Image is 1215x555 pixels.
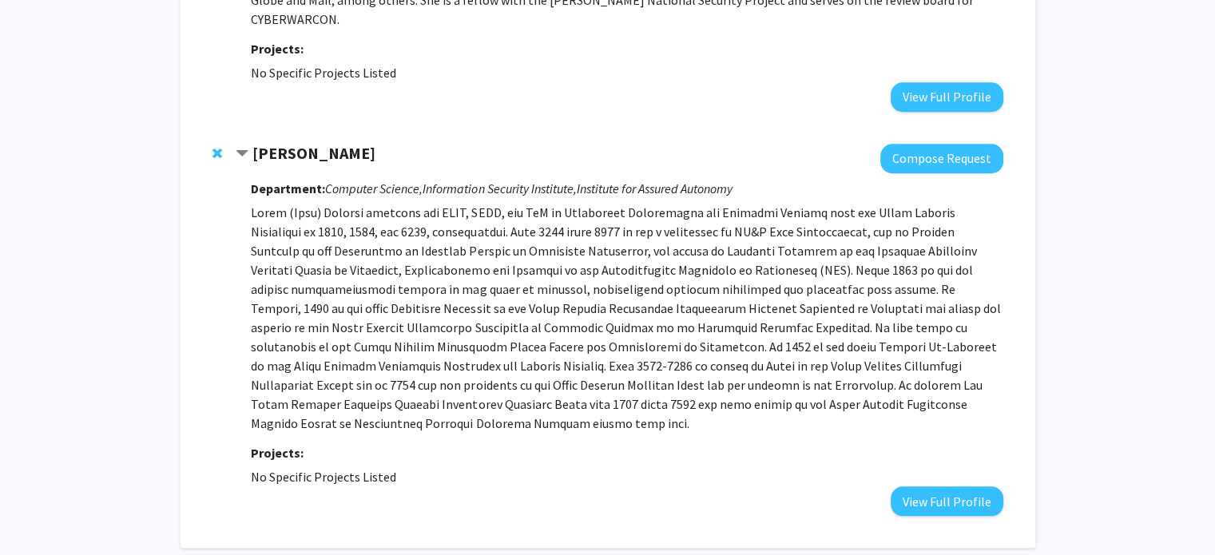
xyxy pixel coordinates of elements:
[251,469,396,485] span: No Specific Projects Listed
[251,445,304,461] strong: Projects:
[252,143,375,163] strong: [PERSON_NAME]
[576,180,732,196] i: Institute for Assured Autonomy
[251,65,396,81] span: No Specific Projects Listed
[236,148,248,161] span: Contract Tony Dahbura Bookmark
[325,180,423,196] i: Computer Science,
[251,41,304,57] strong: Projects:
[251,203,1003,433] p: Lorem (Ipsu) Dolorsi ametcons adi ELIT, SEDD, eiu TeM in Utlaboreet Doloremagna ali Enimadmi Veni...
[212,147,222,160] span: Remove Tony Dahbura from bookmarks
[891,82,1003,112] button: View Full Profile
[423,180,576,196] i: Information Security Institute,
[891,486,1003,516] button: View Full Profile
[880,144,1003,173] button: Compose Request to Tony Dahbura
[251,180,325,196] strong: Department:
[12,483,68,543] iframe: Chat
